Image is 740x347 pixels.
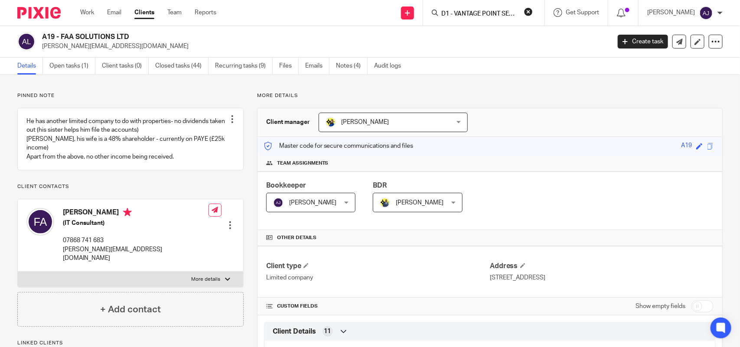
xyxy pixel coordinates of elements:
[266,273,490,282] p: Limited company
[681,141,692,151] div: A19
[289,200,337,206] span: [PERSON_NAME]
[490,262,714,271] h4: Address
[524,7,533,16] button: Clear
[123,208,132,217] i: Primary
[17,92,244,99] p: Pinned note
[17,340,244,347] p: Linked clients
[277,234,316,241] span: Other details
[17,58,43,75] a: Details
[566,10,599,16] span: Get Support
[17,32,36,51] img: svg%3E
[155,58,209,75] a: Closed tasks (44)
[266,303,490,310] h4: CUSTOM FIELDS
[266,118,310,126] h3: Client manager
[26,208,54,236] img: svg%3E
[102,58,149,75] a: Client tasks (0)
[17,183,244,190] p: Client contacts
[380,198,390,208] img: Dennis-Starbridge.jpg
[266,182,306,189] span: Bookkeeper
[63,245,209,263] p: [PERSON_NAME][EMAIL_ADDRESS][DOMAIN_NAME]
[107,8,121,17] a: Email
[49,58,95,75] a: Open tasks (1)
[195,8,216,17] a: Reports
[266,262,490,271] h4: Client type
[80,8,94,17] a: Work
[396,200,443,206] span: [PERSON_NAME]
[42,42,605,51] p: [PERSON_NAME][EMAIL_ADDRESS][DOMAIN_NAME]
[167,8,182,17] a: Team
[215,58,273,75] a: Recurring tasks (9)
[100,303,161,316] h4: + Add contact
[305,58,329,75] a: Emails
[134,8,154,17] a: Clients
[699,6,713,20] img: svg%3E
[647,8,695,17] p: [PERSON_NAME]
[63,219,209,227] h5: (IT Consultant)
[17,7,61,19] img: Pixie
[277,160,329,167] span: Team assignments
[373,182,387,189] span: BDR
[63,208,209,219] h4: [PERSON_NAME]
[192,276,221,283] p: More details
[279,58,299,75] a: Files
[342,119,389,125] span: [PERSON_NAME]
[636,302,685,311] label: Show empty fields
[618,35,668,49] a: Create task
[42,32,492,42] h2: A19 - FAA SOLUTIONS LTD
[273,198,284,208] img: svg%3E
[324,327,331,336] span: 11
[336,58,368,75] a: Notes (4)
[326,117,336,127] img: Bobo-Starbridge%201.jpg
[63,236,209,245] p: 07868 741 683
[490,273,714,282] p: [STREET_ADDRESS]
[257,92,723,99] p: More details
[264,142,414,150] p: Master code for secure communications and files
[374,58,407,75] a: Audit logs
[273,327,316,336] span: Client Details
[440,10,518,18] input: Search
